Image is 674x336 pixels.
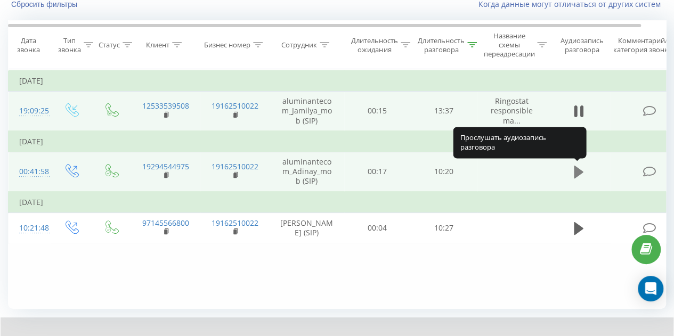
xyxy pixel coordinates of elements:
[411,92,477,131] td: 13:37
[483,31,534,59] div: Название схемы переадресации
[58,36,81,54] div: Тип звонка
[9,36,48,54] div: Дата звонка
[99,40,120,50] div: Статус
[204,40,250,50] div: Бизнес номер
[344,92,411,131] td: 00:15
[142,218,189,228] a: 97145566800
[411,152,477,192] td: 10:20
[270,152,344,192] td: aluminantecom_Adinay_mob (SIP)
[351,36,398,54] div: Длительность ожидания
[270,212,344,243] td: [PERSON_NAME] (SIP)
[612,36,674,54] div: Комментарий/категория звонка
[411,212,477,243] td: 10:27
[344,212,411,243] td: 00:04
[453,127,586,158] div: Прослушать аудиозапись разговора
[19,218,40,239] div: 10:21:48
[212,101,258,111] a: 19162510022
[212,161,258,171] a: 19162510022
[344,152,411,192] td: 00:17
[142,161,189,171] a: 19294544975
[281,40,317,50] div: Сотрудник
[142,101,189,111] a: 12533539508
[638,276,663,301] div: Open Intercom Messenger
[270,92,344,131] td: aluminantecom_Jamilya_mob (SIP)
[491,96,533,125] span: Ringostat responsible ma...
[418,36,465,54] div: Длительность разговора
[146,40,169,50] div: Клиент
[19,161,40,182] div: 00:41:58
[212,218,258,228] a: 19162510022
[19,101,40,121] div: 19:09:25
[556,36,607,54] div: Аудиозапись разговора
